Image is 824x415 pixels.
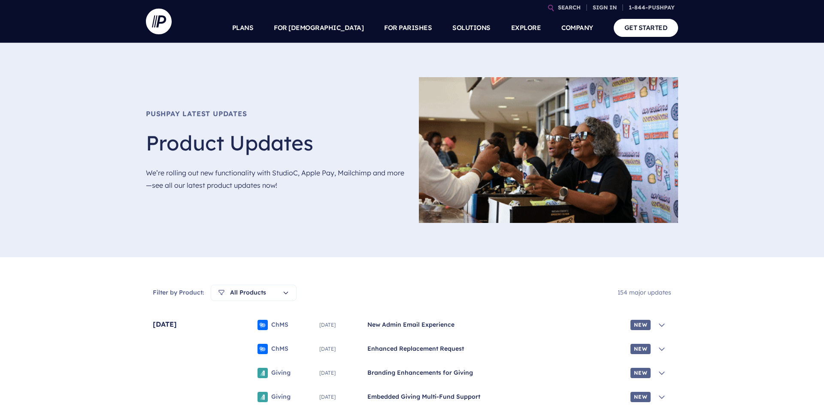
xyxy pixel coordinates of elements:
[367,321,627,329] span: New Admin Email Experience
[271,369,291,377] span: Giving
[561,13,593,43] a: COMPANY
[630,320,651,330] span: New
[146,132,405,153] h1: Product Updates
[384,13,432,43] a: FOR PARISHES
[511,13,541,43] a: EXPLORE
[630,368,651,378] span: New
[274,13,364,43] a: FOR [DEMOGRAPHIC_DATA]
[367,393,627,401] span: Embedded Giving Multi-Fund Support
[367,369,627,377] span: Branding Enhancements for Giving
[319,394,360,400] span: [DATE]
[232,13,254,43] a: PLANS
[319,370,360,376] span: [DATE]
[630,344,651,354] span: New
[211,285,297,301] button: All Products
[153,315,239,407] span: [DATE]
[367,345,627,353] span: Enhanced Replacement Request
[614,19,679,36] a: GET STARTED
[419,77,678,223] img: Wu8uyGq4QNLFeSviyBY32K.jpg
[146,167,405,192] p: We’re rolling out new functionality with StudioC, Apple Pay, Mailchimp and more—see all our lates...
[271,345,288,353] span: ChMS
[271,393,291,401] span: Giving
[218,289,266,297] span: All Products
[271,321,288,329] span: ChMS
[153,289,204,297] span: Filter by Product:
[452,13,491,43] a: SOLUTIONS
[618,289,671,296] span: 154 major updates
[319,322,360,328] span: [DATE]
[146,108,405,119] span: Pushpay Latest Updates
[319,346,360,352] span: [DATE]
[630,392,651,402] span: New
